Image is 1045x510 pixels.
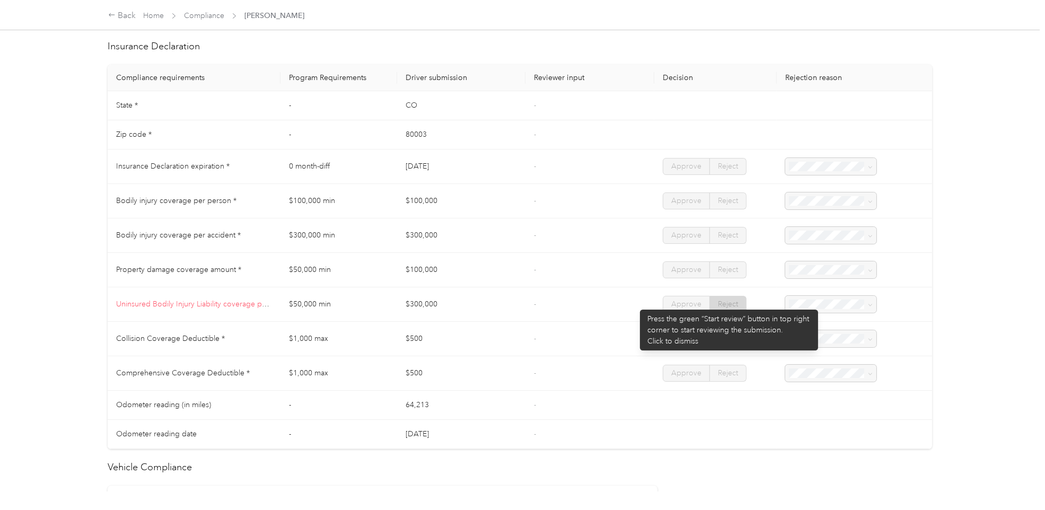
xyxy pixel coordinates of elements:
[986,451,1045,510] iframe: Everlance-gr Chat Button Frame
[397,356,525,391] td: $500
[534,130,536,139] span: -
[108,391,280,420] td: Odometer reading (in miles)
[397,253,525,287] td: $100,000
[116,368,250,377] span: Comprehensive Coverage Deductible *
[280,287,397,322] td: $50,000 min
[534,368,536,377] span: -
[244,10,304,21] span: [PERSON_NAME]
[108,39,932,54] h2: Insurance Declaration
[108,322,280,356] td: Collision Coverage Deductible *
[534,300,536,309] span: -
[397,218,525,253] td: $300,000
[397,184,525,218] td: $100,000
[143,11,164,20] a: Home
[397,65,525,91] th: Driver submission
[280,253,397,287] td: $50,000 min
[116,196,236,205] span: Bodily injury coverage per person *
[534,265,536,274] span: -
[397,91,525,120] td: CO
[671,334,701,343] span: Approve
[534,400,536,409] span: -
[108,460,932,474] h2: Vehicle Compliance
[671,231,701,240] span: Approve
[718,196,738,205] span: Reject
[280,420,397,449] td: -
[280,150,397,184] td: 0 month-diff
[671,162,701,171] span: Approve
[116,162,230,171] span: Insurance Declaration expiration *
[280,184,397,218] td: $100,000 min
[108,65,280,91] th: Compliance requirements
[534,101,536,110] span: -
[534,196,536,205] span: -
[116,101,138,110] span: State *
[718,334,738,343] span: Reject
[280,391,397,420] td: -
[718,265,738,274] span: Reject
[397,322,525,356] td: $500
[718,231,738,240] span: Reject
[525,65,654,91] th: Reviewer input
[280,65,397,91] th: Program Requirements
[116,130,152,139] span: Zip code *
[397,120,525,150] td: 80003
[280,322,397,356] td: $1,000 max
[184,11,224,20] a: Compliance
[108,91,280,120] td: State *
[534,429,536,438] span: -
[108,356,280,391] td: Comprehensive Coverage Deductible *
[671,300,701,309] span: Approve
[718,368,738,377] span: Reject
[534,162,536,171] span: -
[108,420,280,449] td: Odometer reading date
[280,356,397,391] td: $1,000 max
[116,334,225,343] span: Collision Coverage Deductible *
[718,162,738,171] span: Reject
[654,65,777,91] th: Decision
[108,10,136,22] div: Back
[397,420,525,449] td: [DATE]
[116,400,211,409] span: Odometer reading (in miles)
[280,218,397,253] td: $300,000 min
[280,91,397,120] td: -
[397,287,525,322] td: $300,000
[108,120,280,150] td: Zip code *
[534,334,536,343] span: -
[108,287,280,322] td: Uninsured Bodily Injury Liability coverage per accident *
[108,150,280,184] td: Insurance Declaration expiration *
[397,150,525,184] td: [DATE]
[671,196,701,205] span: Approve
[116,429,197,438] span: Odometer reading date
[116,300,304,309] span: Uninsured Bodily Injury Liability coverage per accident *
[777,65,932,91] th: Rejection reason
[116,265,241,274] span: Property damage coverage amount *
[116,231,241,240] span: Bodily injury coverage per accident *
[534,231,536,240] span: -
[671,265,701,274] span: Approve
[280,120,397,150] td: -
[397,391,525,420] td: 64,213
[671,368,701,377] span: Approve
[108,218,280,253] td: Bodily injury coverage per accident *
[718,300,738,309] span: Reject
[108,184,280,218] td: Bodily injury coverage per person *
[108,253,280,287] td: Property damage coverage amount *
